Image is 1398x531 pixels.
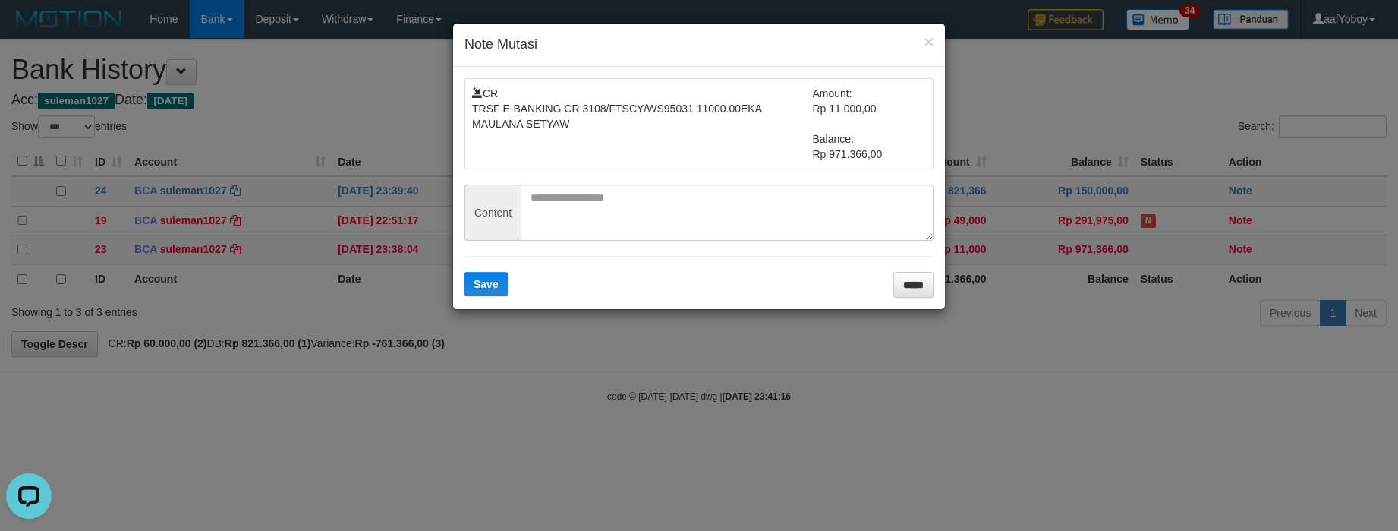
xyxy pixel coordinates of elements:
button: × [924,33,934,49]
span: Content [464,185,521,241]
button: Open LiveChat chat widget [6,6,52,52]
button: Save [464,272,508,296]
td: CR TRSF E-BANKING CR 3108/FTSCY/WS95031 11000.00EKA MAULANA SETYAW [472,86,813,162]
td: Amount: Rp 11.000,00 Balance: Rp 971.366,00 [813,86,927,162]
h4: Note Mutasi [464,35,934,55]
span: Save [474,278,499,290]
